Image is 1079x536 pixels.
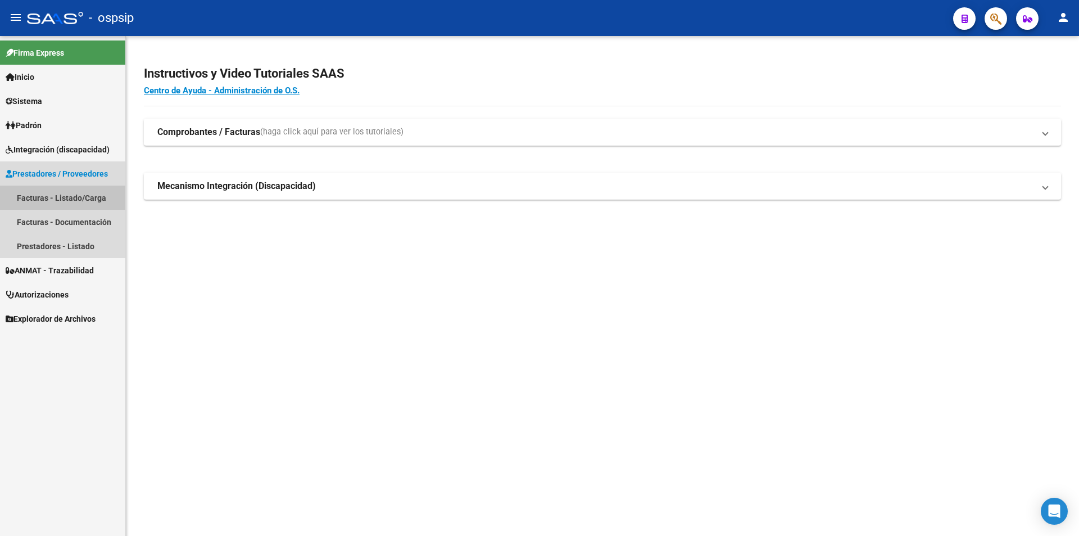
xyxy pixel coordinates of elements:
mat-expansion-panel-header: Mecanismo Integración (Discapacidad) [144,173,1061,200]
div: Open Intercom Messenger [1041,498,1068,525]
span: ANMAT - Trazabilidad [6,264,94,277]
a: Centro de Ayuda - Administración de O.S. [144,85,300,96]
span: Firma Express [6,47,64,59]
strong: Comprobantes / Facturas [157,126,260,138]
mat-expansion-panel-header: Comprobantes / Facturas(haga click aquí para ver los tutoriales) [144,119,1061,146]
span: Prestadores / Proveedores [6,168,108,180]
h2: Instructivos y Video Tutoriales SAAS [144,63,1061,84]
mat-icon: menu [9,11,22,24]
span: Padrón [6,119,42,132]
span: (haga click aquí para ver los tutoriales) [260,126,404,138]
strong: Mecanismo Integración (Discapacidad) [157,180,316,192]
span: - ospsip [89,6,134,30]
mat-icon: person [1057,11,1070,24]
span: Autorizaciones [6,289,69,301]
span: Inicio [6,71,34,83]
span: Explorador de Archivos [6,313,96,325]
span: Integración (discapacidad) [6,143,110,156]
span: Sistema [6,95,42,107]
